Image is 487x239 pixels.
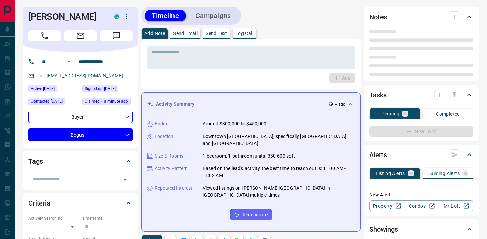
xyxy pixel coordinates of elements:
p: Around $300,000 to $450,000 [203,120,267,127]
a: Condos [404,200,439,211]
h2: Tasks [369,90,387,100]
p: Send Text [206,31,227,36]
button: Timeline [145,10,186,21]
p: Viewed listings on [PERSON_NAME][GEOGRAPHIC_DATA] in [GEOGRAPHIC_DATA] multiple times [203,185,355,199]
h2: Criteria [28,198,50,209]
div: Tasks [369,87,473,103]
p: Downtown [GEOGRAPHIC_DATA], specifically [GEOGRAPHIC_DATA] and [GEOGRAPHIC_DATA] [203,133,355,147]
a: [EMAIL_ADDRESS][DOMAIN_NAME] [47,73,123,78]
p: Timeframe: [82,215,133,221]
div: condos.ca [114,14,119,19]
p: Based on the lead's activity, the best time to reach out is: 11:00 AM - 11:02 AM [203,165,355,179]
h2: Alerts [369,149,387,160]
div: Sun Mar 03 2024 [28,98,79,107]
span: Claimed < a minute ago [85,98,128,105]
div: Criteria [28,195,133,211]
p: Completed [436,112,460,116]
svg: Email Verified [37,74,42,78]
div: Tue Oct 14 2025 [82,98,133,107]
div: Showings [369,221,473,237]
p: Budget [155,120,170,127]
p: Add Note [144,31,165,36]
button: Open [65,57,73,66]
p: Size & Rooms [155,152,184,160]
p: Pending [381,111,400,116]
h2: Tags [28,156,43,167]
p: Activity Pattern [155,165,188,172]
div: Sun Oct 12 2025 [28,85,79,94]
p: New Alert: [369,191,473,198]
div: Tags [28,153,133,169]
button: Campaigns [189,10,238,21]
span: Contacted [DATE] [31,98,63,105]
a: Mr.Loft [439,200,473,211]
span: Active [DATE] [31,85,55,92]
p: -- ago [335,101,345,107]
h2: Showings [369,224,398,235]
span: Email [64,30,97,41]
div: Alerts [369,147,473,163]
div: Buyer [28,111,133,123]
p: Send Email [173,31,198,36]
span: Signed up [DATE] [85,85,116,92]
p: Listing Alerts [376,171,405,176]
p: Log Call [235,31,253,36]
p: Activity Summary [156,101,194,108]
p: Building Alerts [427,171,460,176]
span: Call [28,30,61,41]
div: Bogus [28,128,133,141]
p: Repeated Interest [155,185,192,192]
div: Notes [369,9,473,25]
h1: [PERSON_NAME] [28,11,104,22]
p: Actively Searching: [28,215,79,221]
button: Regenerate [230,209,272,220]
div: Activity Summary-- ago [147,98,355,111]
span: Message [100,30,133,41]
a: Property [369,200,404,211]
p: Location [155,133,173,140]
button: Open [121,175,130,184]
h2: Notes [369,11,387,22]
div: Sat May 21 2022 [82,85,133,94]
p: 1-bedroom, 1-bathroom units, 350-600 sqft [203,152,295,160]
